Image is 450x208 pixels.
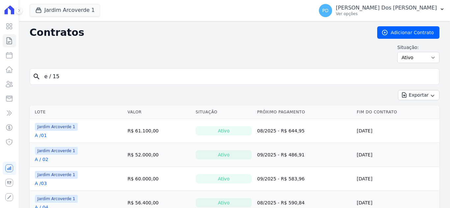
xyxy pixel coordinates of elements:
span: Jardim Arcoverde 1 [35,195,78,203]
td: R$ 60.000,00 [125,167,193,191]
td: R$ 61.100,00 [125,119,193,143]
button: PD [PERSON_NAME] Dos [PERSON_NAME] Ver opções [314,1,450,20]
th: Lote [30,105,125,119]
span: Jardim Arcoverde 1 [35,147,78,155]
a: A / 02 [35,156,48,163]
div: Ativo [196,174,252,183]
a: 08/2025 - R$ 590,84 [257,200,304,205]
a: 09/2025 - R$ 583,96 [257,176,304,181]
div: Ativo [196,126,252,135]
div: Ativo [196,150,252,159]
input: Buscar por nome do lote [41,70,436,83]
th: Situação [193,105,255,119]
a: Adicionar Contrato [377,26,439,39]
button: Jardim Arcoverde 1 [30,4,100,16]
p: Ver opções [336,11,437,16]
label: Situação: [397,44,439,51]
span: PD [322,8,328,13]
a: A /01 [35,132,47,139]
th: Próximo Pagamento [254,105,354,119]
button: Exportar [398,90,439,100]
th: Fim do Contrato [354,105,439,119]
h2: Contratos [30,27,367,38]
span: Jardim Arcoverde 1 [35,123,78,131]
a: 08/2025 - R$ 644,95 [257,128,304,133]
a: 09/2025 - R$ 486,91 [257,152,304,157]
td: [DATE] [354,143,439,167]
a: A /03 [35,180,47,187]
p: [PERSON_NAME] Dos [PERSON_NAME] [336,5,437,11]
span: Jardim Arcoverde 1 [35,171,78,179]
td: [DATE] [354,167,439,191]
td: R$ 52.000,00 [125,143,193,167]
th: Valor [125,105,193,119]
td: [DATE] [354,119,439,143]
div: Ativo [196,198,252,207]
i: search [33,73,41,81]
